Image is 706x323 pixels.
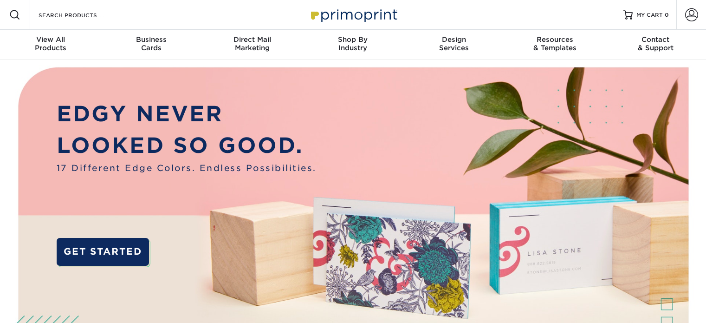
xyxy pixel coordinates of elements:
a: GET STARTED [57,238,149,266]
div: Marketing [202,35,303,52]
div: & Support [605,35,706,52]
span: 0 [665,12,669,18]
a: DesignServices [403,30,504,59]
span: Design [403,35,504,44]
span: 17 Different Edge Colors. Endless Possibilities. [57,162,317,174]
span: MY CART [636,11,663,19]
p: EDGY NEVER [57,98,317,130]
a: Resources& Templates [504,30,605,59]
input: SEARCH PRODUCTS..... [38,9,128,20]
div: Services [403,35,504,52]
div: Cards [101,35,201,52]
div: Industry [303,35,403,52]
span: Shop By [303,35,403,44]
span: Resources [504,35,605,44]
p: LOOKED SO GOOD. [57,130,317,161]
span: Direct Mail [202,35,303,44]
a: Shop ByIndustry [303,30,403,59]
span: Contact [605,35,706,44]
div: & Templates [504,35,605,52]
span: Business [101,35,201,44]
img: Primoprint [307,5,400,25]
a: BusinessCards [101,30,201,59]
a: Contact& Support [605,30,706,59]
a: Direct MailMarketing [202,30,303,59]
